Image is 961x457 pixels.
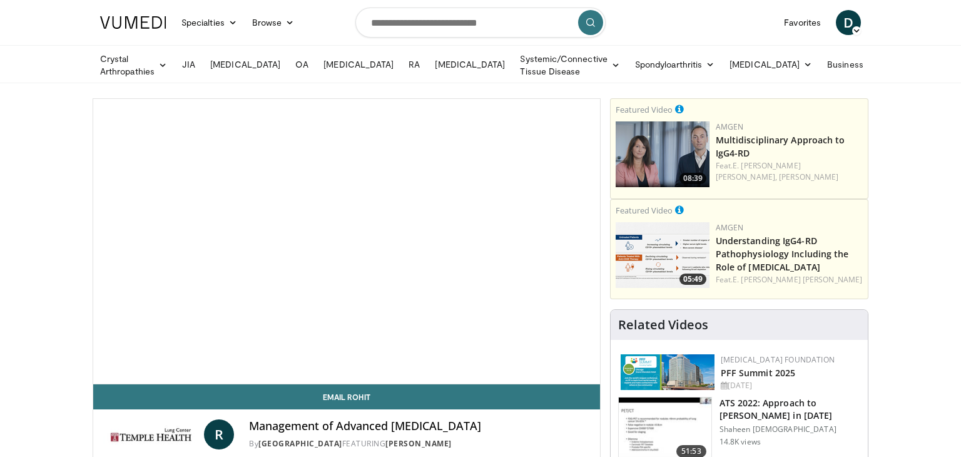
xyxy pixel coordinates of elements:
a: JIA [175,52,203,77]
a: Systemic/Connective Tissue Disease [512,53,627,78]
video-js: Video Player [93,99,600,384]
a: [MEDICAL_DATA] [722,52,820,77]
div: Feat. [716,274,863,285]
a: D [836,10,861,35]
a: [MEDICAL_DATA] [427,52,512,77]
a: E. [PERSON_NAME] [PERSON_NAME], [716,160,801,182]
a: Spondyloarthritis [628,52,722,77]
img: 84d5d865-2f25-481a-859d-520685329e32.png.150x105_q85_autocrop_double_scale_upscale_version-0.2.png [621,354,714,390]
input: Search topics, interventions [355,8,606,38]
a: [GEOGRAPHIC_DATA] [258,438,342,449]
a: Business [820,52,883,77]
img: Temple Lung Center [103,419,199,449]
a: OA [288,52,316,77]
div: Feat. [716,160,863,183]
a: [PERSON_NAME] [385,438,452,449]
a: Email Rohit [93,384,600,409]
h3: ATS 2022: Approach to [PERSON_NAME] in [DATE] [719,397,860,422]
img: 3e5b4ad1-6d9b-4d8f-ba8e-7f7d389ba880.png.150x105_q85_crop-smart_upscale.png [616,222,709,288]
small: Featured Video [616,205,673,216]
h4: Management of Advanced [MEDICAL_DATA] [249,419,589,433]
small: Featured Video [616,104,673,115]
a: Crystal Arthropathies [93,53,175,78]
a: Understanding IgG4-RD Pathophysiology Including the Role of [MEDICAL_DATA] [716,235,849,273]
div: [DATE] [721,380,858,391]
img: VuMedi Logo [100,16,166,29]
a: [PERSON_NAME] [779,172,838,182]
span: 08:39 [679,173,706,184]
a: 08:39 [616,121,709,187]
a: Browse [245,10,302,35]
a: Multidisciplinary Approach to IgG4-RD [716,134,845,159]
a: 05:49 [616,222,709,288]
a: Favorites [776,10,828,35]
div: By FEATURING [249,438,589,449]
span: 05:49 [679,274,706,285]
a: Amgen [716,121,744,132]
p: Shaheen [DEMOGRAPHIC_DATA] [719,424,860,434]
a: [MEDICAL_DATA] [203,52,288,77]
a: Amgen [716,222,744,233]
a: [MEDICAL_DATA] Foundation [721,354,835,365]
a: R [204,419,234,449]
a: E. [PERSON_NAME] [PERSON_NAME] [733,274,862,285]
a: [MEDICAL_DATA] [316,52,401,77]
a: Specialties [174,10,245,35]
a: RA [401,52,427,77]
h4: Related Videos [618,317,708,332]
a: PFF Summit 2025 [721,367,796,379]
p: 14.8K views [719,437,761,447]
img: 04ce378e-5681-464e-a54a-15375da35326.png.150x105_q85_crop-smart_upscale.png [616,121,709,187]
